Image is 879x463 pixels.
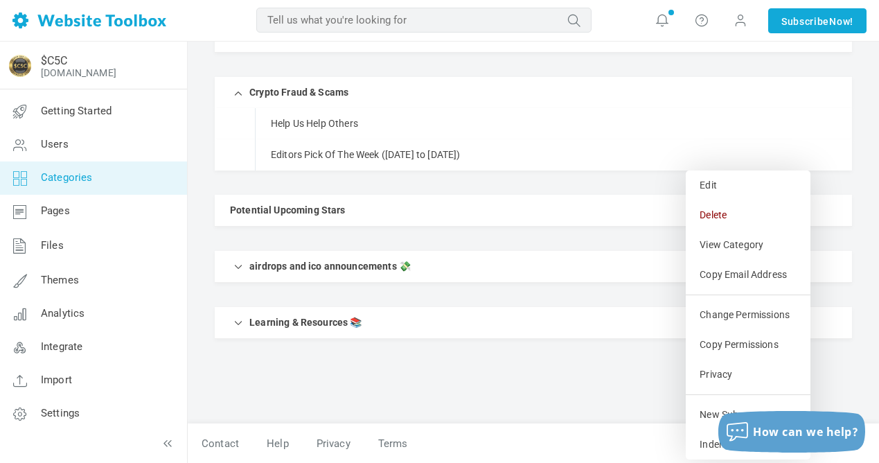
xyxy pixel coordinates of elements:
[303,432,364,456] a: Privacy
[41,307,85,320] span: Analytics
[188,432,253,456] a: Contact
[249,258,411,275] a: airdrops and ico announcements 💸
[41,138,69,150] span: Users
[271,115,358,132] a: Help Us Help Others
[41,171,93,184] span: Categories
[249,314,362,331] a: Learning & Resources 📚
[249,84,348,101] a: Crypto Fraud & Scams
[686,400,810,430] a: New Subcategory
[768,8,867,33] a: SubscribeNow!
[686,300,810,330] a: Change Permissions
[271,146,460,164] a: Editors Pick Of The Week ([DATE] to [DATE])
[41,105,112,117] span: Getting Started
[253,432,303,456] a: Help
[686,200,810,230] a: Delete
[686,230,810,260] a: View Category
[41,67,116,78] a: [DOMAIN_NAME]
[41,204,70,217] span: Pages
[829,14,853,29] span: Now!
[41,274,79,286] span: Themes
[686,430,810,460] a: Indent
[686,330,810,360] a: Copy Permissions
[41,340,82,353] span: Integrate
[41,54,67,67] a: $C5C
[753,424,858,439] span: How can we help?
[686,260,810,290] a: Copy Email Address
[230,202,346,219] a: Potential Upcoming Stars
[364,432,408,456] a: Terms
[9,55,31,77] img: cropcircle.png
[41,407,80,419] span: Settings
[41,239,64,252] span: Files
[256,8,592,33] input: Tell us what you're looking for
[718,411,865,453] button: How can we help?
[686,360,810,390] a: Privacy
[41,374,72,386] span: Import
[686,171,810,200] a: Edit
